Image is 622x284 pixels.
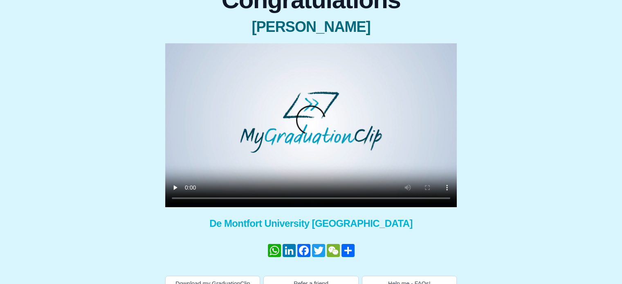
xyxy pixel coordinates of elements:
[282,244,296,257] a: LinkedIn
[311,244,326,257] a: Twitter
[165,19,457,35] span: [PERSON_NAME]
[326,244,341,257] a: WeChat
[341,244,355,257] a: Share
[296,244,311,257] a: Facebook
[165,217,457,230] span: De Montfort University [GEOGRAPHIC_DATA]
[267,244,282,257] a: WhatsApp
